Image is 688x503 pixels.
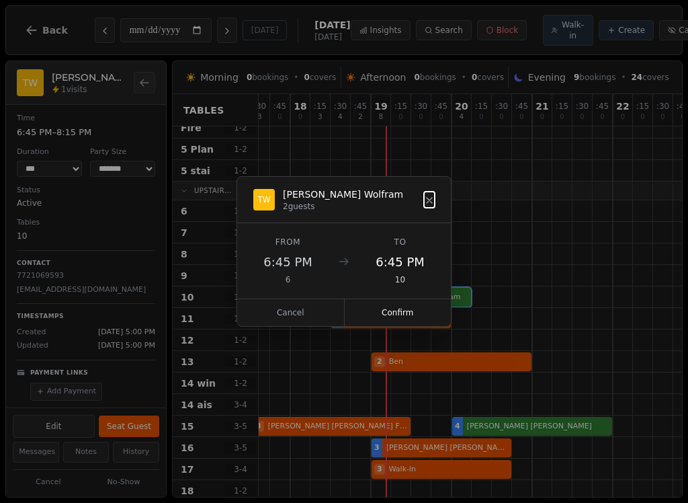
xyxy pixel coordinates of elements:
[253,189,275,210] div: TW
[253,237,322,247] div: From
[253,274,322,285] div: 6
[345,299,451,326] button: Confirm
[253,253,322,272] div: 6:45 PM
[365,253,435,272] div: 6:45 PM
[365,237,435,247] div: To
[283,201,403,212] div: 2 guests
[283,188,403,201] div: [PERSON_NAME] Wolfram
[237,299,345,326] button: Cancel
[365,274,435,285] div: 10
